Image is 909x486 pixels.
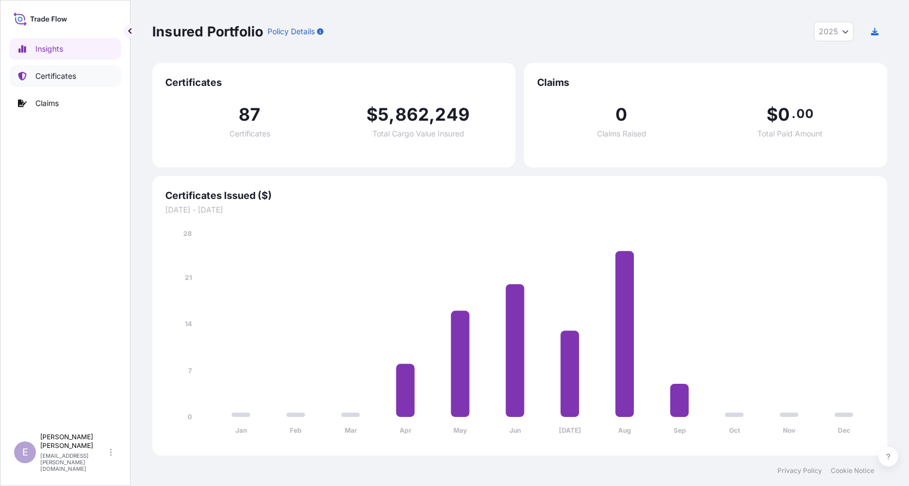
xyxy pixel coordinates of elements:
[615,106,627,123] span: 0
[345,426,357,434] tspan: Mar
[674,426,686,434] tspan: Sep
[22,447,28,458] span: E
[777,466,822,475] a: Privacy Policy
[35,43,63,54] p: Insights
[229,130,270,138] span: Certificates
[290,426,302,434] tspan: Feb
[9,92,121,114] a: Claims
[453,426,468,434] tspan: May
[819,26,838,37] span: 2025
[559,426,581,434] tspan: [DATE]
[796,109,813,118] span: 00
[831,466,874,475] a: Cookie Notice
[9,65,121,87] a: Certificates
[185,273,192,282] tspan: 21
[814,22,854,41] button: Year Selector
[35,71,76,82] p: Certificates
[435,106,470,123] span: 249
[235,426,247,434] tspan: Jan
[188,366,192,375] tspan: 7
[183,229,192,238] tspan: 28
[372,130,464,138] span: Total Cargo Value Insured
[366,106,378,123] span: $
[165,189,874,202] span: Certificates Issued ($)
[378,106,389,123] span: 5
[9,38,121,60] a: Insights
[165,204,874,215] span: [DATE] - [DATE]
[783,426,796,434] tspan: Nov
[757,130,823,138] span: Total Paid Amount
[429,106,435,123] span: ,
[778,106,790,123] span: 0
[267,26,315,37] p: Policy Details
[618,426,631,434] tspan: Aug
[395,106,429,123] span: 862
[188,413,192,421] tspan: 0
[389,106,395,123] span: ,
[40,433,108,450] p: [PERSON_NAME] [PERSON_NAME]
[185,320,192,328] tspan: 14
[509,426,521,434] tspan: Jun
[152,23,263,40] p: Insured Portfolio
[767,106,778,123] span: $
[537,76,874,89] span: Claims
[792,109,795,118] span: .
[838,426,850,434] tspan: Dec
[165,76,502,89] span: Certificates
[400,426,412,434] tspan: Apr
[35,98,59,109] p: Claims
[597,130,646,138] span: Claims Raised
[40,452,108,472] p: [EMAIL_ADDRESS][PERSON_NAME][DOMAIN_NAME]
[239,106,260,123] span: 87
[729,426,740,434] tspan: Oct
